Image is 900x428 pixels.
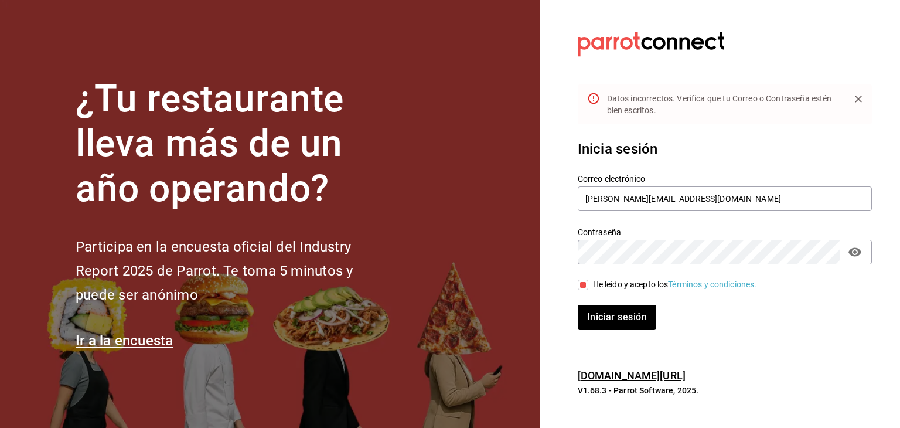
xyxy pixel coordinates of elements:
[850,90,867,108] button: Close
[76,77,392,212] h1: ¿Tu restaurante lleva más de un año operando?
[845,242,865,262] button: passwordField
[668,280,756,289] a: Términos y condiciones.
[578,385,872,396] p: V1.68.3 - Parrot Software, 2025.
[593,278,757,291] div: He leído y acepto los
[607,88,840,121] div: Datos incorrectos. Verifica que tu Correo o Contraseña estén bien escritos.
[578,227,872,236] label: Contraseña
[578,186,872,211] input: Ingresa tu correo electrónico
[578,174,872,182] label: Correo electrónico
[76,235,392,307] h2: Participa en la encuesta oficial del Industry Report 2025 de Parrot. Te toma 5 minutos y puede se...
[578,369,686,382] a: [DOMAIN_NAME][URL]
[578,305,656,330] button: Iniciar sesión
[76,332,173,349] a: Ir a la encuesta
[578,138,872,159] h3: Inicia sesión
